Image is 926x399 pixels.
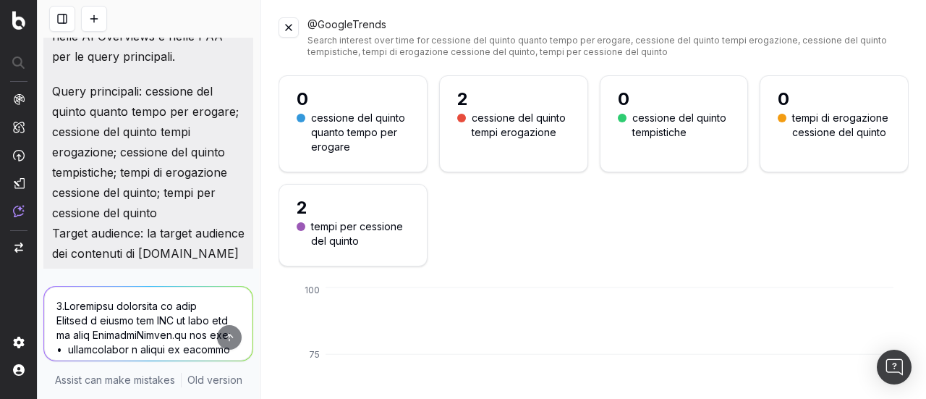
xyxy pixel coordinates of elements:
div: 0 [778,88,891,111]
div: 2 [457,88,570,111]
div: cessione del quinto tempi erogazione [472,111,570,140]
img: Analytics [13,93,25,105]
p: Assist can make mistakes [55,373,175,387]
img: Switch project [14,243,23,253]
img: Botify logo [12,11,25,30]
div: cessione del quinto quanto tempo per erogare [311,111,409,154]
div: @GoogleTrends [307,17,909,58]
a: Old version [187,373,242,387]
div: cessione del quinto tempistiche [632,111,731,140]
img: Assist [13,205,25,217]
div: tempi di erogazione cessione del quinto [792,111,891,140]
div: Search interest over time for cessione del quinto quanto tempo per erogare, cessione del quinto t... [307,35,909,58]
img: Intelligence [13,121,25,133]
div: 0 [297,88,409,111]
div: tempi per cessione del quinto [311,219,409,248]
tspan: 100 [305,285,320,295]
div: 2 [297,196,409,219]
img: Activation [13,149,25,161]
div: 0 [618,88,731,111]
img: Studio [13,177,25,189]
tspan: 75 [309,349,320,360]
img: Setting [13,337,25,348]
div: Open Intercom Messenger [877,350,912,385]
img: My account [13,364,25,376]
p: Query principali: cessione del quinto quanto tempo per erogare; cessione del quinto tempi erogazi... [52,81,245,324]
